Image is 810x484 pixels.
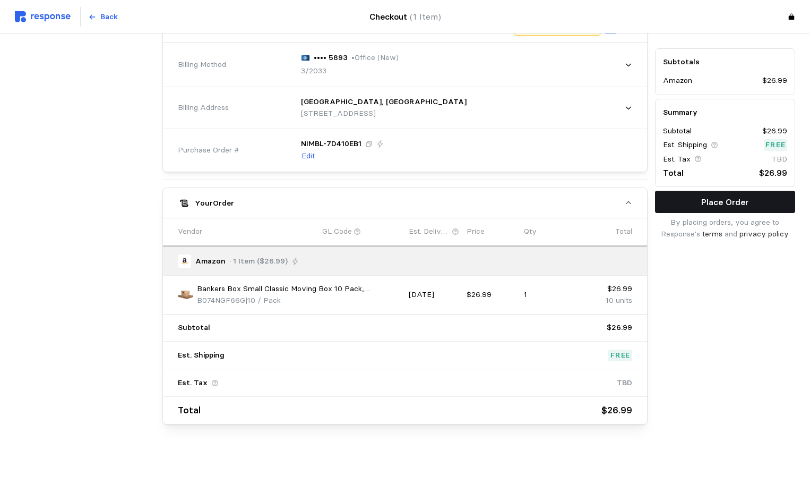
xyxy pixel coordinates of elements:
[582,283,632,295] p: $26.99
[100,11,118,23] p: Back
[314,52,348,64] p: •••• 5893
[765,140,786,151] p: Free
[178,226,202,237] p: Vendor
[178,102,229,114] span: Billing Address
[702,229,722,239] a: terms
[15,11,71,22] img: svg%3e
[467,289,517,301] p: $26.99
[82,7,124,27] button: Back
[301,150,315,163] button: Edit
[701,196,748,209] p: Place Order
[409,226,450,237] p: Est. Delivery
[301,108,467,120] p: [STREET_ADDRESS]
[617,377,632,389] p: TBD
[663,166,684,180] p: Total
[601,403,632,418] p: $26.99
[610,350,631,361] p: Free
[178,145,239,156] span: Purchase Order #
[772,154,787,165] p: TBD
[178,59,226,71] span: Billing Method
[301,55,311,61] img: svg%3e
[524,289,574,301] p: 1
[195,256,226,267] p: Amazon
[663,154,691,165] p: Est. Tax
[178,377,208,389] p: Est. Tax
[197,295,245,305] span: B074NGF66G
[229,256,288,267] p: · 1 Item ($26.99)
[655,217,795,240] p: By placing orders, you agree to Response's and
[410,12,441,22] span: (1 Item)
[178,287,193,303] img: 71B+JdxHH8L._AC_SY300_SX300_.jpg
[369,10,441,23] h4: Checkout
[762,125,787,137] p: $26.99
[663,75,692,87] p: Amazon
[663,140,707,151] p: Est. Shipping
[663,125,692,137] p: Subtotal
[178,403,201,418] p: Total
[655,191,795,213] button: Place Order
[301,96,467,108] p: [GEOGRAPHIC_DATA], [GEOGRAPHIC_DATA]
[351,52,399,64] p: • Office (New)
[178,350,225,361] p: Est. Shipping
[163,218,647,423] div: YourOrder
[739,229,789,239] a: privacy policy
[163,188,647,218] button: YourOrder
[524,226,537,237] p: Qty
[301,138,361,150] p: NIMBL-7D410EB1
[178,322,210,334] p: Subtotal
[245,295,281,305] span: | 10 / Pack
[195,198,234,209] h5: Your Order
[301,65,326,77] p: 3/2033
[322,226,352,237] p: GL Code
[197,283,401,295] p: Bankers Box Small Classic Moving Box 10 Pack, Reinforced Handles, Tape-Free Assembly, Box with Li...
[582,295,632,307] p: 10 units
[663,56,787,67] h5: Subtotals
[607,322,632,334] p: $26.99
[759,166,787,180] p: $26.99
[409,289,459,301] p: [DATE]
[163,43,647,172] div: Amazon· 1 Item ($26.99)Requires ApprovalSW
[615,226,632,237] p: Total
[663,107,787,118] h5: Summary
[467,226,485,237] p: Price
[762,75,787,87] p: $26.99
